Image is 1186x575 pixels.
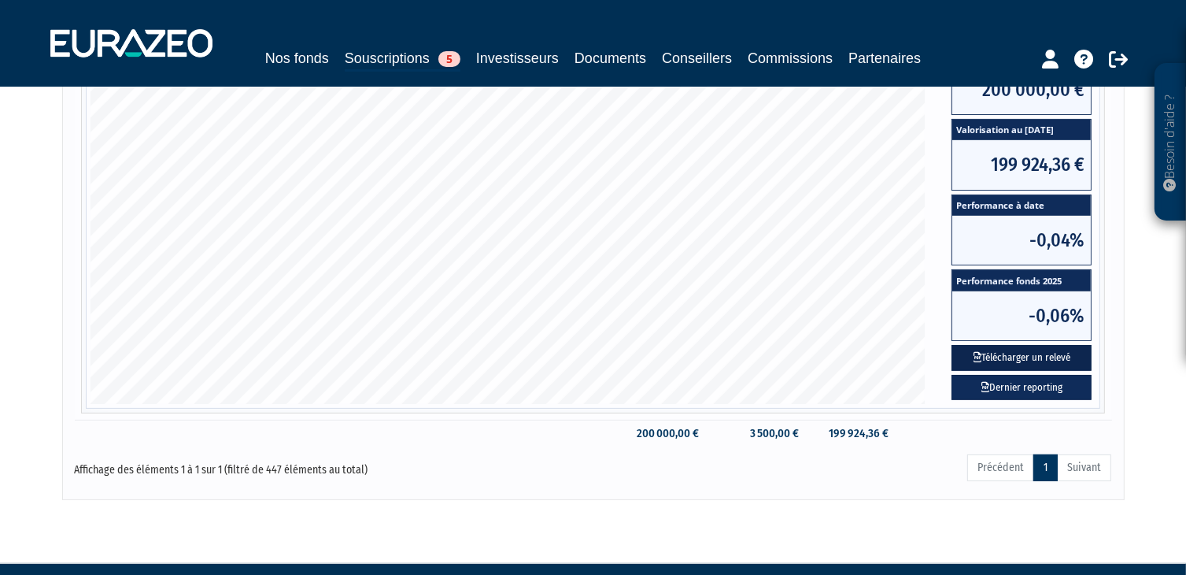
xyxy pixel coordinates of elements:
a: Partenaires [848,47,921,69]
span: 5 [438,51,460,67]
button: Télécharger un relevé [951,345,1092,371]
span: 200 000,00 € [952,65,1091,114]
span: -0,06% [952,291,1091,340]
td: 200 000,00 € [611,420,707,447]
a: Documents [575,47,646,69]
span: Performance fonds 2025 [952,270,1091,291]
a: Souscriptions5 [345,47,460,72]
a: Conseillers [662,47,732,69]
a: Nos fonds [265,47,329,69]
p: Besoin d'aide ? [1162,72,1180,213]
span: 199 924,36 € [952,140,1091,189]
a: Commissions [748,47,833,69]
td: 3 500,00 € [707,420,807,447]
span: Valorisation au [DATE] [952,120,1091,141]
img: 1732889491-logotype_eurazeo_blanc_rvb.png [50,29,212,57]
a: Dernier reporting [951,375,1092,401]
td: 199 924,36 € [807,420,896,447]
span: Performance à date [952,195,1091,217]
div: Affichage des éléments 1 à 1 sur 1 (filtré de 447 éléments au total) [75,453,493,478]
a: 1 [1033,454,1058,481]
span: -0,04% [952,216,1091,265]
a: Investisseurs [476,47,559,69]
